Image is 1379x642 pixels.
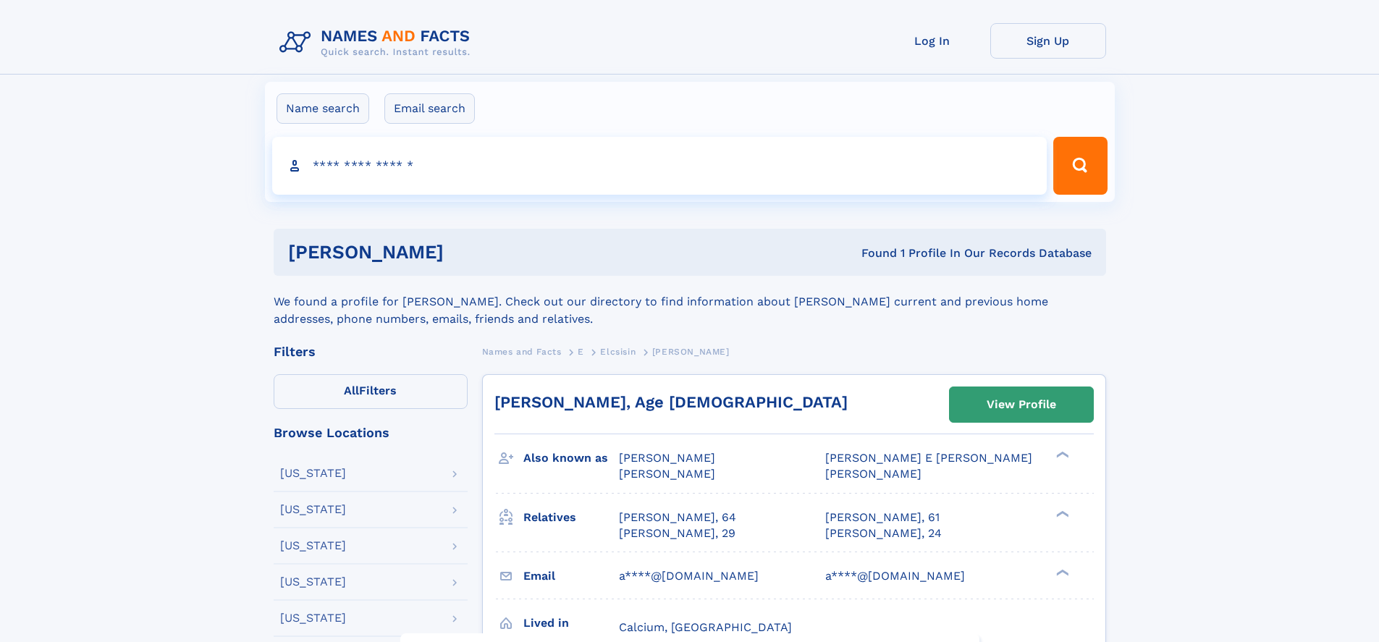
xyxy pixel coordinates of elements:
[825,525,942,541] a: [PERSON_NAME], 24
[272,137,1047,195] input: search input
[619,451,715,465] span: [PERSON_NAME]
[274,345,468,358] div: Filters
[523,505,619,530] h3: Relatives
[825,467,922,481] span: [PERSON_NAME]
[494,393,848,411] a: [PERSON_NAME], Age [DEMOGRAPHIC_DATA]
[987,388,1056,421] div: View Profile
[619,467,715,481] span: [PERSON_NAME]
[523,611,619,635] h3: Lived in
[277,93,369,124] label: Name search
[578,347,584,357] span: E
[280,576,346,588] div: [US_STATE]
[619,525,735,541] a: [PERSON_NAME], 29
[482,342,562,360] a: Names and Facts
[384,93,475,124] label: Email search
[578,342,584,360] a: E
[950,387,1093,422] a: View Profile
[280,540,346,552] div: [US_STATE]
[1053,567,1070,577] div: ❯
[280,504,346,515] div: [US_STATE]
[523,446,619,470] h3: Also known as
[652,347,730,357] span: [PERSON_NAME]
[600,347,636,357] span: Elcsisin
[1053,509,1070,518] div: ❯
[874,23,990,59] a: Log In
[274,23,482,62] img: Logo Names and Facts
[288,243,653,261] h1: [PERSON_NAME]
[274,374,468,409] label: Filters
[1053,450,1070,460] div: ❯
[825,451,1032,465] span: [PERSON_NAME] E [PERSON_NAME]
[523,564,619,588] h3: Email
[600,342,636,360] a: Elcsisin
[652,245,1092,261] div: Found 1 Profile In Our Records Database
[1053,137,1107,195] button: Search Button
[280,468,346,479] div: [US_STATE]
[990,23,1106,59] a: Sign Up
[619,510,736,525] a: [PERSON_NAME], 64
[619,620,792,634] span: Calcium, [GEOGRAPHIC_DATA]
[344,384,359,397] span: All
[825,510,940,525] a: [PERSON_NAME], 61
[274,426,468,439] div: Browse Locations
[280,612,346,624] div: [US_STATE]
[274,276,1106,328] div: We found a profile for [PERSON_NAME]. Check out our directory to find information about [PERSON_N...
